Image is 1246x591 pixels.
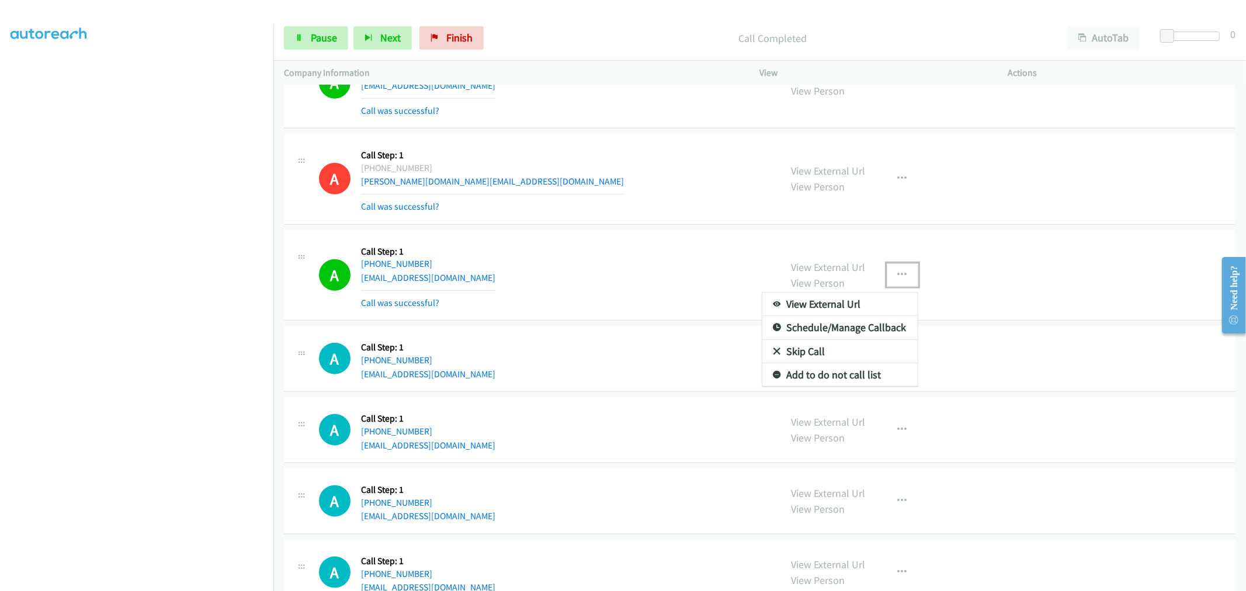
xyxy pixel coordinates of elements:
div: The call is yet to be attempted [319,414,350,446]
iframe: To enrich screen reader interactions, please activate Accessibility in Grammarly extension settings [11,34,273,589]
a: Skip Call [762,340,918,363]
h1: A [319,343,350,374]
div: The call is yet to be attempted [319,557,350,588]
a: Schedule/Manage Callback [762,316,918,339]
div: The call is yet to be attempted [319,485,350,517]
a: Add to do not call list [762,363,918,387]
h1: A [319,414,350,446]
a: View External Url [762,293,918,316]
h1: A [319,557,350,588]
div: The call is yet to be attempted [319,343,350,374]
iframe: Resource Center [1213,249,1246,342]
h1: A [319,485,350,517]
